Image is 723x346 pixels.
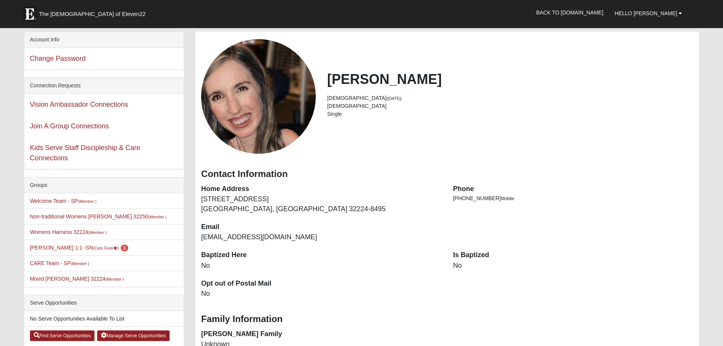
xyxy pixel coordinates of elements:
[97,330,170,341] a: Manage Serve Opportunities
[453,184,694,194] dt: Phone
[201,314,693,325] h3: Family Information
[201,169,693,180] h3: Contact Information
[201,222,442,232] dt: Email
[24,78,184,94] div: Connection Requests
[93,246,119,250] small: (Care Giver )
[30,245,129,251] a: [PERSON_NAME] 1:1 -SN(Care Giver) 1
[30,229,107,235] a: Womens Harness 32224(Member )
[24,295,184,311] div: Serve Opportunities
[148,215,166,219] small: (Member )
[30,213,167,220] a: Non-traditional Womens [PERSON_NAME] 32250(Member )
[615,10,677,16] span: Hello [PERSON_NAME]
[106,277,124,281] small: (Member )
[201,39,316,154] a: View Fullsize Photo
[30,198,97,204] a: Welcome Team - SP(Member )
[71,261,89,266] small: (Member )
[201,289,442,299] dd: No
[24,32,184,48] div: Account Info
[30,144,140,162] a: Kids Serve Staff Discipleship & Care Connections
[531,3,609,22] a: Back to [DOMAIN_NAME]
[453,261,694,271] dd: No
[201,194,442,214] dd: [STREET_ADDRESS] [GEOGRAPHIC_DATA], [GEOGRAPHIC_DATA] 32224-8495
[453,194,694,202] li: [PHONE_NUMBER]
[201,250,442,260] dt: Baptized Here
[201,261,442,271] dd: No
[609,4,688,23] a: Hello [PERSON_NAME]
[201,329,442,339] dt: [PERSON_NAME] Family
[327,94,693,102] li: [DEMOGRAPHIC_DATA]
[39,10,146,18] span: The [DEMOGRAPHIC_DATA] of Eleven22
[387,96,402,101] small: ([DATE])
[327,71,693,87] h2: [PERSON_NAME]
[201,184,442,194] dt: Home Address
[30,330,95,341] a: Find Serve Opportunities
[501,196,514,201] span: Mobile
[327,102,693,110] li: [DEMOGRAPHIC_DATA]
[18,3,170,22] a: The [DEMOGRAPHIC_DATA] of Eleven22
[30,122,109,130] a: Join A Group Connections
[78,199,96,204] small: (Member )
[30,276,124,282] a: Mixed [PERSON_NAME] 32224(Member )
[30,55,86,62] a: Change Password
[88,230,106,235] small: (Member )
[30,101,128,108] a: Vision Ambassador Connections
[327,110,693,118] li: Single
[24,177,184,193] div: Groups
[30,260,89,266] a: CARE Team - SP(Member )
[201,279,442,289] dt: Opt out of Postal Mail
[453,250,694,260] dt: Is Baptized
[121,245,129,251] span: number of pending members
[22,6,37,22] img: Eleven22 logo
[24,311,184,327] li: No Serve Opportunities Available To List
[201,232,442,242] dd: [EMAIL_ADDRESS][DOMAIN_NAME]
